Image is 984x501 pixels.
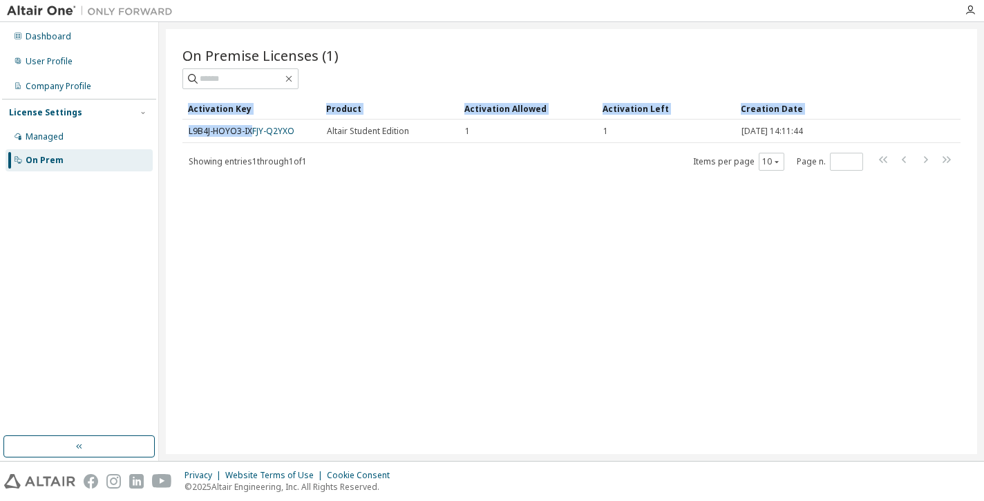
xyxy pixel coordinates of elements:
div: User Profile [26,56,73,67]
img: instagram.svg [106,474,121,489]
span: On Premise Licenses (1) [182,46,339,65]
img: youtube.svg [152,474,172,489]
span: Page n. [797,153,863,171]
div: Product [326,97,453,120]
p: © 2025 Altair Engineering, Inc. All Rights Reserved. [184,481,398,493]
img: facebook.svg [84,474,98,489]
div: License Settings [9,107,82,118]
div: Company Profile [26,81,91,92]
span: 1 [603,126,608,137]
span: Showing entries 1 through 1 of 1 [189,155,307,167]
div: Dashboard [26,31,71,42]
div: Activation Key [188,97,315,120]
img: altair_logo.svg [4,474,75,489]
div: Privacy [184,470,225,481]
div: Cookie Consent [327,470,398,481]
a: L9B4J-HOYO3-IXFJY-Q2YXO [189,125,294,137]
div: Activation Allowed [464,97,592,120]
span: 1 [465,126,470,137]
img: Altair One [7,4,180,18]
div: Activation Left [603,97,730,120]
img: linkedin.svg [129,474,144,489]
div: Managed [26,131,64,142]
span: Items per page [693,153,784,171]
span: Altair Student Edition [327,126,409,137]
button: 10 [762,156,781,167]
span: [DATE] 14:11:44 [741,126,803,137]
div: On Prem [26,155,64,166]
div: Creation Date [741,97,900,120]
div: Website Terms of Use [225,470,327,481]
